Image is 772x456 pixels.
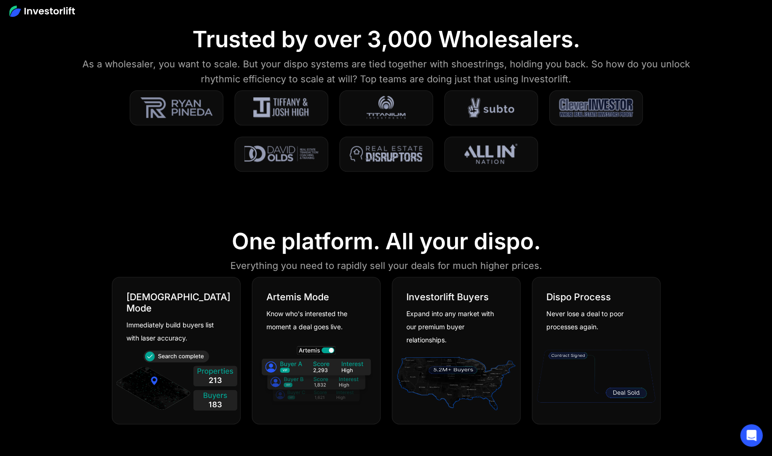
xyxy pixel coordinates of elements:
[126,318,219,345] div: Immediately build buyers list with laser accuracy.
[546,307,639,333] div: Never lose a deal to poor processes again.
[740,424,763,447] div: Open Intercom Messenger
[266,307,359,333] div: Know who's interested the moment a deal goes live.
[126,291,230,314] div: [DEMOGRAPHIC_DATA] Mode
[406,291,489,303] div: Investorlift Buyers
[192,26,580,53] div: Trusted by over 3,000 Wholesalers.
[406,307,499,347] div: Expand into any market with our premium buyer relationships.
[266,291,329,303] div: Artemis Mode
[77,57,695,87] div: As a wholesaler, you want to scale. But your dispo systems are tied together with shoestrings, ho...
[230,258,542,273] div: Everything you need to rapidly sell your deals for much higher prices.
[546,291,611,303] div: Dispo Process
[232,228,541,255] div: One platform. All your dispo.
